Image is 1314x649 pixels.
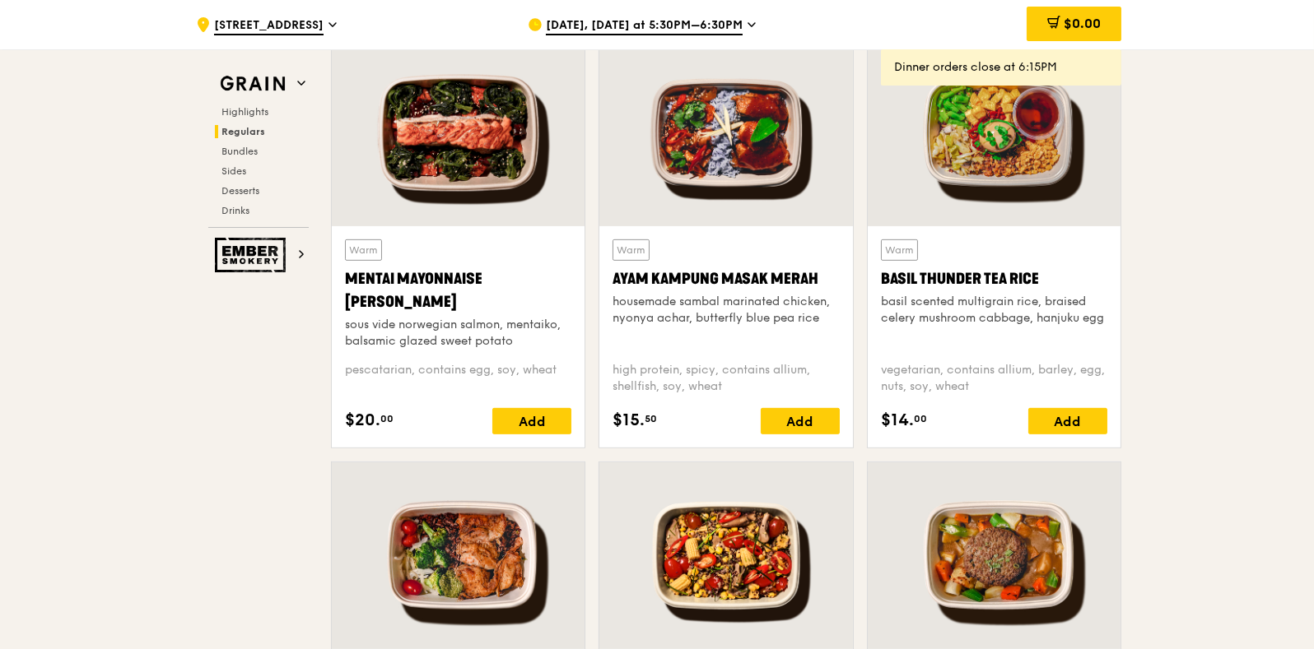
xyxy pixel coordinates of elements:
[881,267,1107,290] div: Basil Thunder Tea Rice
[613,294,839,327] div: housemade sambal marinated chicken, nyonya achar, butterfly blue pea rice
[1064,16,1101,31] span: $0.00
[221,126,265,137] span: Regulars
[221,165,246,177] span: Sides
[613,267,839,290] div: Ayam Kampung Masak Merah
[881,408,914,433] span: $14.
[345,239,382,261] div: Warm
[613,239,650,261] div: Warm
[214,17,324,35] span: [STREET_ADDRESS]
[221,146,258,157] span: Bundles
[914,412,927,425] span: 00
[215,69,291,99] img: Grain web logo
[613,362,839,395] div: high protein, spicy, contains allium, shellfish, soy, wheat
[345,362,571,395] div: pescatarian, contains egg, soy, wheat
[345,317,571,350] div: sous vide norwegian salmon, mentaiko, balsamic glazed sweet potato
[761,408,840,434] div: Add
[881,239,918,261] div: Warm
[380,412,394,425] span: 00
[881,362,1107,395] div: vegetarian, contains allium, barley, egg, nuts, soy, wheat
[221,106,268,118] span: Highlights
[221,205,249,216] span: Drinks
[881,294,1107,327] div: basil scented multigrain rice, braised celery mushroom cabbage, hanjuku egg
[215,238,291,272] img: Ember Smokery web logo
[613,408,645,433] span: $15.
[645,412,657,425] span: 50
[492,408,571,434] div: Add
[1028,408,1107,434] div: Add
[345,267,571,313] div: Mentai Mayonnaise [PERSON_NAME]
[221,185,259,197] span: Desserts
[894,59,1108,76] div: Dinner orders close at 6:15PM
[546,17,743,35] span: [DATE], [DATE] at 5:30PM–6:30PM
[345,408,380,433] span: $20.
